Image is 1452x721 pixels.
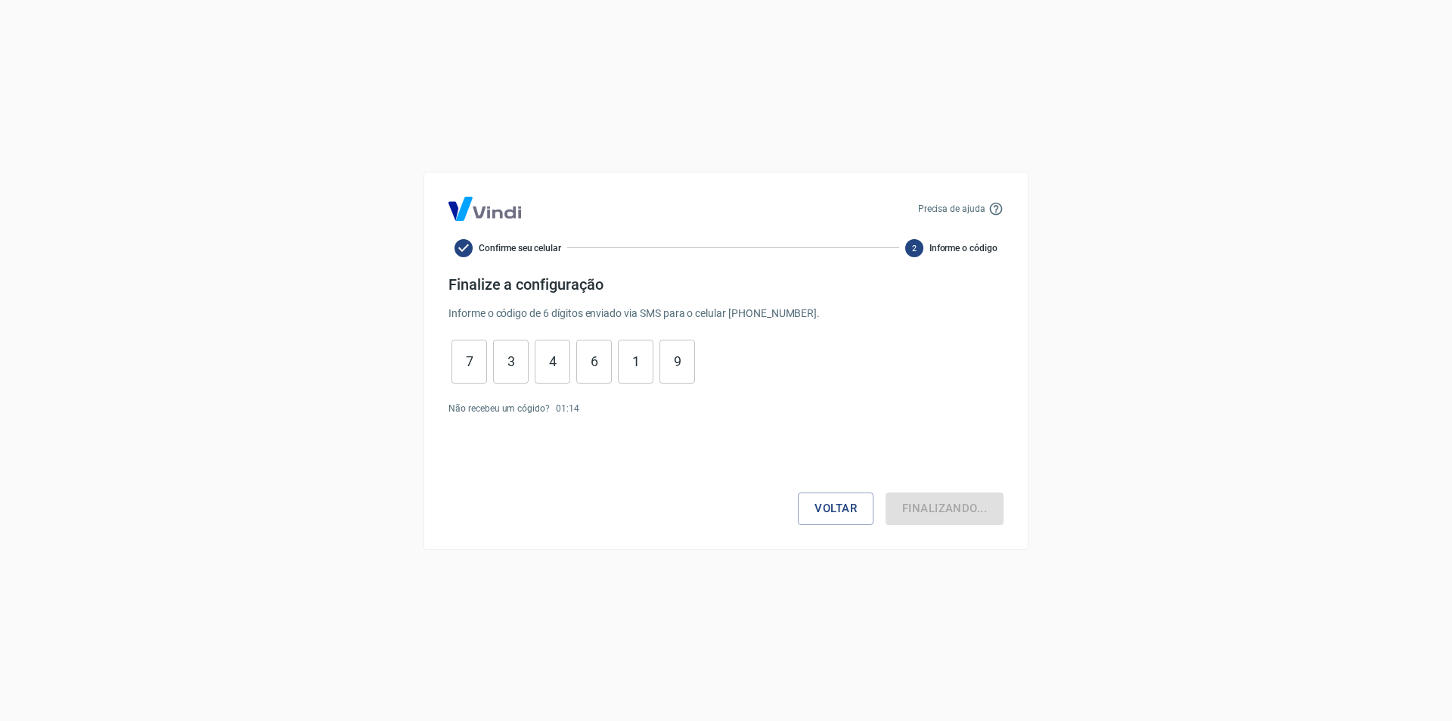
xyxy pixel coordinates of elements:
[918,202,985,216] p: Precisa de ajuda
[556,402,579,415] p: 01 : 14
[448,402,550,415] p: Não recebeu um cógido?
[912,243,917,253] text: 2
[798,493,873,524] button: Voltar
[448,275,1004,294] h4: Finalize a configuração
[479,241,561,255] span: Confirme seu celular
[929,241,997,255] span: Informe o código
[448,306,1004,322] p: Informe o código de 6 dígitos enviado via SMS para o celular [PHONE_NUMBER] .
[448,197,521,221] img: Logo Vind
